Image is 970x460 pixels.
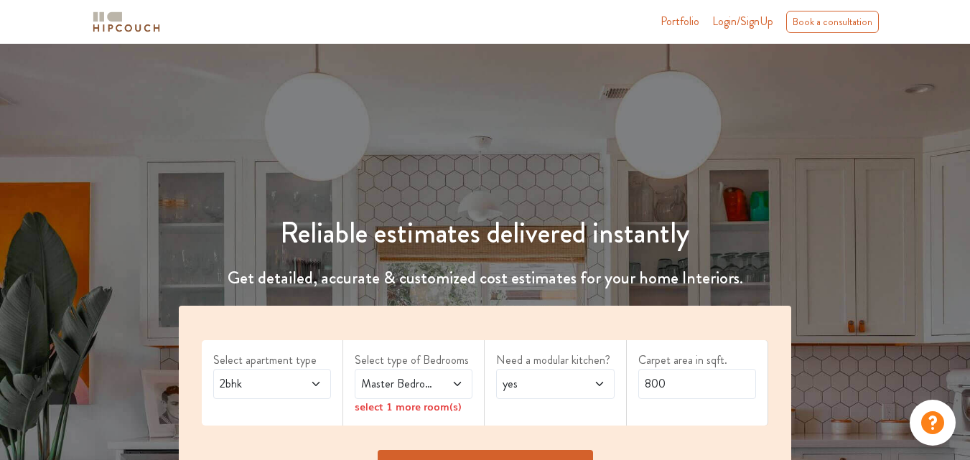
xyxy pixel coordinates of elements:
[638,369,756,399] input: Enter area sqft
[358,375,437,393] span: Master Bedroom
[500,375,579,393] span: yes
[170,268,800,288] h4: Get detailed, accurate & customized cost estimates for your home Interiors.
[213,352,331,369] label: Select apartment type
[217,375,296,393] span: 2bhk
[786,11,879,33] div: Book a consultation
[638,352,756,369] label: Carpet area in sqft.
[355,352,472,369] label: Select type of Bedrooms
[712,13,773,29] span: Login/SignUp
[90,9,162,34] img: logo-horizontal.svg
[170,216,800,250] h1: Reliable estimates delivered instantly
[496,352,614,369] label: Need a modular kitchen?
[661,13,699,30] a: Portfolio
[355,399,472,414] div: select 1 more room(s)
[90,6,162,38] span: logo-horizontal.svg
